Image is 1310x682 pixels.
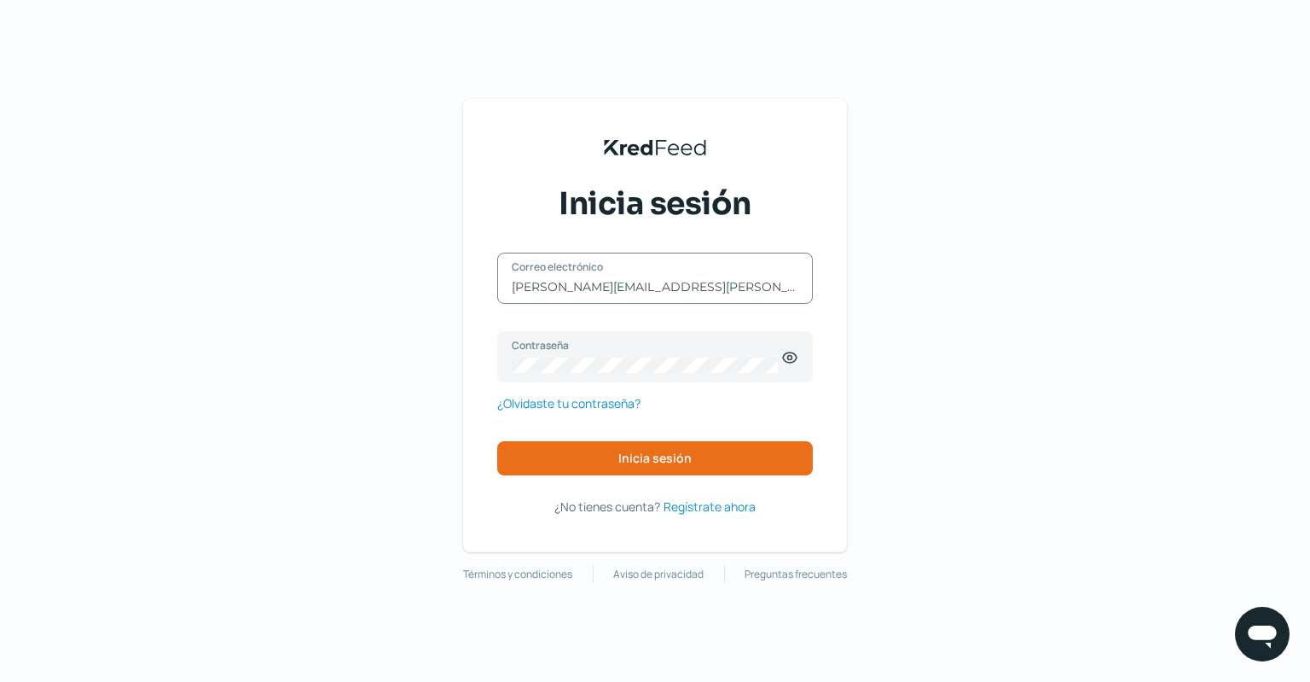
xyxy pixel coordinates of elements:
[512,338,781,353] label: Contraseña
[463,565,572,584] a: Términos y condiciones
[497,393,641,414] a: ¿Olvidaste tu contraseña?
[745,565,847,584] a: Preguntas frecuentes
[618,452,692,464] span: Inicia sesión
[512,259,781,274] label: Correo electrónico
[664,496,756,517] a: Regístrate ahora
[554,498,660,515] span: ¿No tienes cuenta?
[756,360,770,374] img: npw-badge-icon-locked.svg
[559,183,751,225] span: Inicia sesión
[776,282,790,295] img: npw-badge-icon-locked.svg
[613,565,704,584] a: Aviso de privacidad
[1245,617,1279,651] img: chatIcon
[497,441,813,475] button: Inicia sesión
